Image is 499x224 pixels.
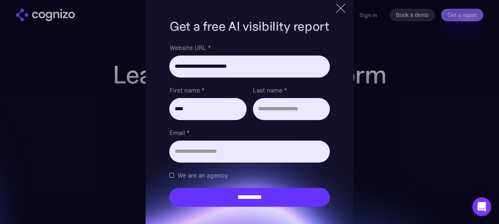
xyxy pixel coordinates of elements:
[169,18,329,35] h1: Get a free AI visibility report
[253,85,330,95] label: Last name *
[169,85,246,95] label: First name *
[169,43,329,52] label: Website URL *
[177,170,227,180] span: We are an agency
[169,128,329,137] label: Email *
[169,43,329,207] form: Brand Report Form
[472,197,491,216] div: Open Intercom Messenger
